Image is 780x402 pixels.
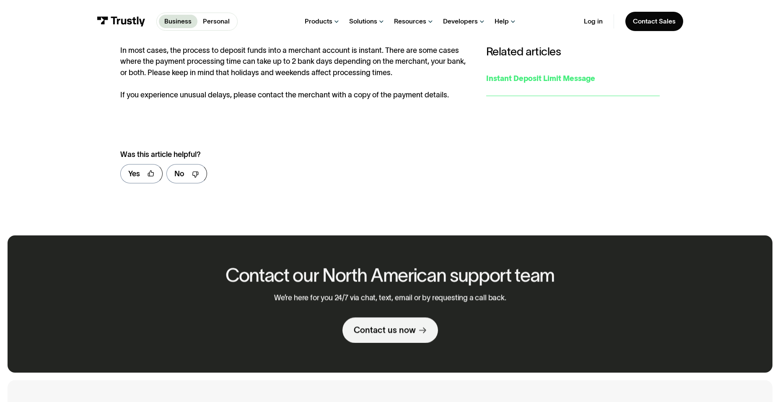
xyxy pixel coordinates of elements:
[174,168,184,180] div: No
[486,45,660,58] h3: Related articles
[97,16,145,26] img: Trustly Logo
[166,164,207,183] a: No
[353,325,415,336] div: Contact us now
[274,294,506,303] p: We’re here for you 24/7 via chat, text, email or by requesting a call back.
[486,73,660,84] div: Instant Deposit Limit Message
[486,62,660,96] a: Instant Deposit Limit Message
[120,164,163,183] a: Yes
[203,16,230,26] p: Personal
[225,266,555,286] h2: Contact our North American support team
[625,12,683,31] a: Contact Sales
[584,17,603,26] a: Log in
[633,17,676,26] div: Contact Sales
[349,17,377,26] div: Solutions
[197,15,236,28] a: Personal
[443,17,478,26] div: Developers
[120,45,468,101] div: In most cases, the process to deposit funds into a merchant account is instant. There are some ca...
[164,16,192,26] p: Business
[394,17,426,26] div: Resources
[120,149,448,160] div: Was this article helpful?
[495,17,509,26] div: Help
[128,168,140,180] div: Yes
[159,15,197,28] a: Business
[342,317,438,343] a: Contact us now
[305,17,332,26] div: Products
